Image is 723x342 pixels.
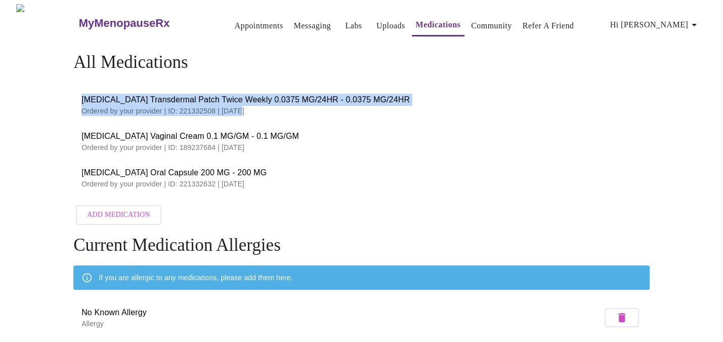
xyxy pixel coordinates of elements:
h3: MyMenopauseRx [79,17,170,30]
a: Labs [346,19,362,33]
span: [MEDICAL_DATA] Oral Capsule 200 MG - 200 MG [81,167,642,179]
button: Hi [PERSON_NAME] [606,15,704,35]
img: MyMenopauseRx Logo [16,4,77,42]
button: Appointments [230,16,287,36]
button: Community [467,16,516,36]
button: Add Medication [76,205,161,225]
span: Add Medication [87,209,150,221]
a: Uploads [376,19,405,33]
span: Hi [PERSON_NAME] [610,18,700,32]
a: Medications [416,18,461,32]
p: Ordered by your provider | ID: 221332632 | [DATE] [81,179,642,189]
button: Uploads [372,16,409,36]
p: Allergy [81,319,602,329]
button: Medications [412,15,465,36]
a: Community [471,19,512,33]
a: MyMenopauseRx [77,6,210,41]
a: Appointments [234,19,283,33]
p: Ordered by your provider | ID: 221332508 | [DATE] [81,106,642,116]
h4: Current Medication Allergies [73,235,650,255]
button: Labs [337,16,370,36]
h4: All Medications [73,52,650,72]
button: Messaging [290,16,335,36]
button: Refer a Friend [519,16,578,36]
a: Messaging [294,19,331,33]
div: If you are allergic to any medications, please add them here. [99,269,292,287]
p: Ordered by your provider | ID: 189237684 | [DATE] [81,142,642,153]
span: No Known Allergy [81,307,602,319]
span: [MEDICAL_DATA] Vaginal Cream 0.1 MG/GM - 0.1 MG/GM [81,130,642,142]
span: [MEDICAL_DATA] Transdermal Patch Twice Weekly 0.0375 MG/24HR - 0.0375 MG/24HR [81,94,642,106]
a: Refer a Friend [523,19,574,33]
